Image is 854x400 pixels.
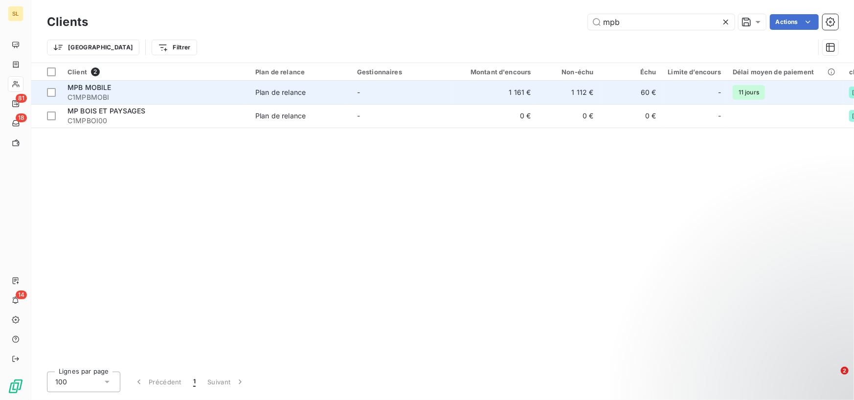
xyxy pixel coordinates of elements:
span: - [357,111,360,120]
button: 1 [187,372,202,392]
button: Suivant [202,372,251,392]
input: Rechercher [588,14,735,30]
button: [GEOGRAPHIC_DATA] [47,40,139,55]
button: Filtrer [152,40,197,55]
img: Logo LeanPay [8,378,23,394]
span: 18 [16,113,27,122]
div: Plan de relance [255,88,306,97]
span: MP BOIS ET PAYSAGES [67,107,145,115]
td: 1 112 € [537,81,600,104]
div: Montant d'encours [459,68,531,76]
div: Échu [606,68,656,76]
span: 11 jours [733,85,765,100]
iframe: Intercom live chat [821,367,844,390]
div: Plan de relance [255,111,306,121]
span: 2 [91,67,100,76]
td: 60 € [600,81,662,104]
div: Non-échu [543,68,594,76]
span: 2 [841,367,849,375]
div: Plan de relance [255,68,345,76]
iframe: Intercom notifications message [658,305,854,374]
span: - [718,111,721,121]
div: Limite d’encours [668,68,721,76]
span: MPB MOBILE [67,83,112,91]
span: 14 [16,290,27,299]
span: - [718,88,721,97]
td: 0 € [537,104,600,128]
span: C1MPBOI00 [67,116,244,126]
span: Client [67,68,87,76]
span: C1MPBMOBI [67,92,244,102]
span: 81 [16,94,27,103]
div: SL [8,6,23,22]
button: Actions [770,14,819,30]
span: 1 [193,377,196,387]
button: Précédent [128,372,187,392]
span: - [357,88,360,96]
td: 0 € [453,104,537,128]
td: 0 € [600,104,662,128]
td: 1 161 € [453,81,537,104]
span: 100 [55,377,67,387]
div: Gestionnaires [357,68,447,76]
div: Délai moyen de paiement [733,68,837,76]
h3: Clients [47,13,88,31]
